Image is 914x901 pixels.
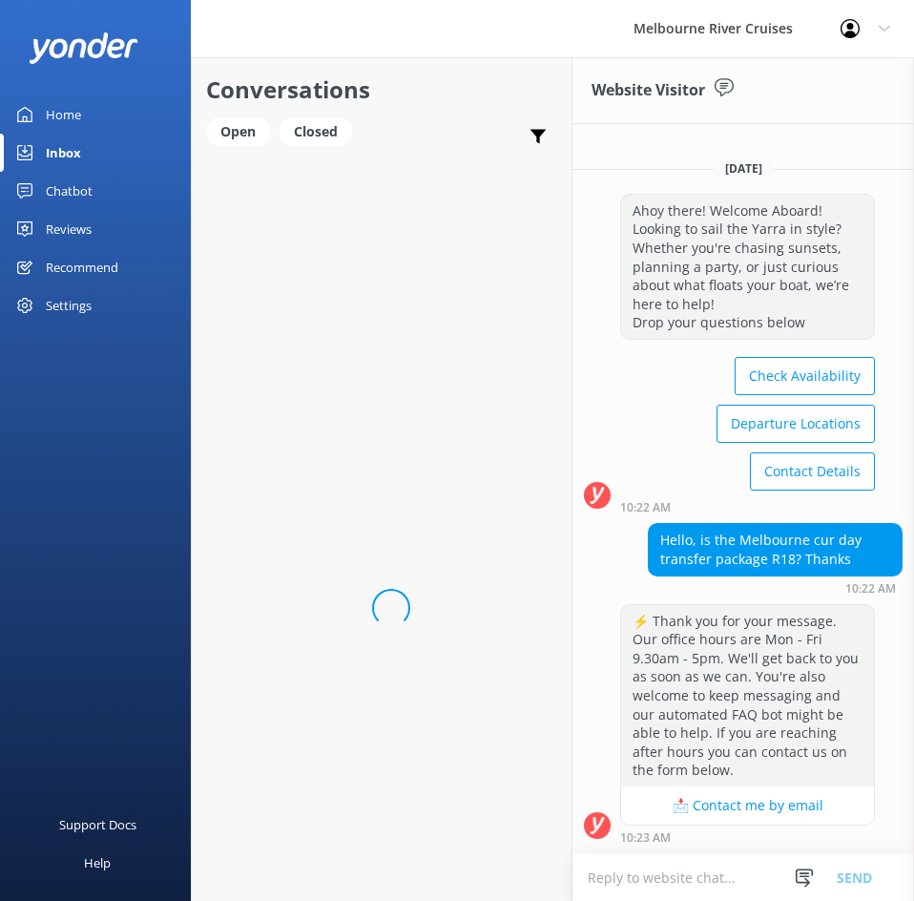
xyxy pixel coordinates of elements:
div: Sep 09 2025 10:22am (UTC +10:00) Australia/Sydney [620,500,875,513]
h3: Website Visitor [592,78,705,103]
span: [DATE] [714,160,774,177]
strong: 10:22 AM [620,502,671,513]
a: Open [206,120,280,141]
div: Chatbot [46,172,93,210]
div: Home [46,95,81,134]
div: Sep 09 2025 10:22am (UTC +10:00) Australia/Sydney [648,581,903,595]
div: Ahoy there! Welcome Aboard! Looking to sail the Yarra in style? Whether you're chasing sunsets, p... [621,195,874,339]
div: Settings [46,286,92,325]
button: Departure Locations [717,405,875,443]
img: yonder-white-logo.png [29,32,138,64]
h2: Conversations [206,72,557,108]
div: Reviews [46,210,92,248]
button: Check Availability [735,357,875,395]
div: Support Docs [59,806,136,844]
div: Open [206,117,270,146]
strong: 10:23 AM [620,832,671,844]
a: Closed [280,120,362,141]
div: Help [84,844,111,882]
div: Sep 09 2025 10:23am (UTC +10:00) Australia/Sydney [620,830,875,844]
div: ⚡ Thank you for your message. Our office hours are Mon - Fri 9.30am - 5pm. We'll get back to you ... [621,605,874,786]
div: Closed [280,117,352,146]
button: Contact Details [750,452,875,491]
div: Inbox [46,134,81,172]
strong: 10:22 AM [845,583,896,595]
div: Recommend [46,248,118,286]
button: 📩 Contact me by email [621,786,874,825]
div: Hello, is the Melbourne cur day transfer package R18? Thanks [649,524,902,575]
